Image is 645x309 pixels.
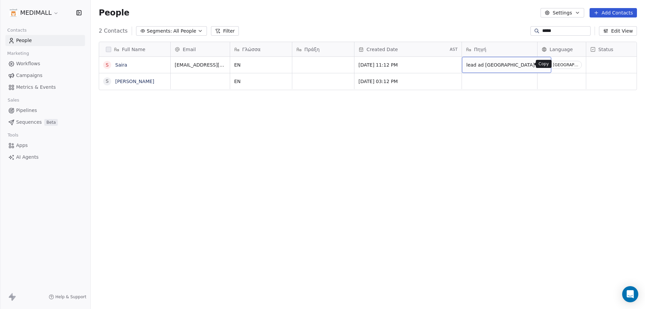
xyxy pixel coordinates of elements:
[16,154,39,161] span: AI Agents
[211,26,239,36] button: Filter
[171,42,230,56] div: Email
[8,7,60,18] button: MEDIMALL
[5,130,21,140] span: Tools
[541,8,584,17] button: Settings
[450,47,458,52] span: AST
[5,95,22,105] span: Sales
[5,58,85,69] a: Workflows
[358,78,458,85] span: [DATE] 03:12 PM
[5,105,85,116] a: Pipelines
[147,28,172,35] span: Segments:
[292,42,354,56] div: Πράξη
[599,26,637,36] button: Edit View
[99,27,128,35] span: 2 Contacts
[16,119,42,126] span: Sequences
[5,35,85,46] a: People
[55,294,86,300] span: Help & Support
[115,79,154,84] a: [PERSON_NAME]
[539,61,549,67] p: Copy
[175,62,226,68] span: [EMAIL_ADDRESS][DOMAIN_NAME]
[354,42,462,56] div: Created DateAST
[5,152,85,163] a: AI Agents
[9,9,17,17] img: Medimall%20logo%20(2).1.jpg
[5,70,85,81] a: Campaigns
[20,8,52,17] span: MEDIMALL
[358,62,458,68] span: [DATE] 11:12 PM
[234,62,288,68] span: EN
[16,37,32,44] span: People
[4,25,30,35] span: Contacts
[106,78,109,85] div: S
[622,286,638,302] div: Open Intercom Messenger
[586,42,640,56] div: Status
[4,48,32,59] span: Marketing
[242,46,261,53] span: Γλώσσα
[367,46,398,53] span: Created Date
[590,8,637,17] button: Add Contacts
[99,42,170,56] div: Full Name
[173,28,196,35] span: All People
[16,72,42,79] span: Campaigns
[550,46,573,53] span: Language
[230,42,292,56] div: Γλώσσα
[16,60,40,67] span: Workflows
[106,62,109,69] div: S
[537,42,586,56] div: Language
[5,117,85,128] a: SequencesBeta
[16,142,28,149] span: Apps
[466,62,535,68] span: lead ad [GEOGRAPHIC_DATA]
[5,82,85,93] a: Metrics & Events
[16,107,37,114] span: Pipelines
[462,42,537,56] div: Πηγή
[16,84,56,91] span: Metrics & Events
[5,140,85,151] a: Apps
[49,294,86,300] a: Help & Support
[598,46,613,53] span: Status
[304,46,319,53] span: Πράξη
[115,62,127,68] a: Saira
[553,63,579,67] div: [GEOGRAPHIC_DATA]
[474,46,486,53] span: Πηγή
[99,57,171,298] div: grid
[99,8,129,18] span: People
[183,46,196,53] span: Email
[234,78,288,85] span: EN
[44,119,58,126] span: Beta
[122,46,145,53] span: Full Name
